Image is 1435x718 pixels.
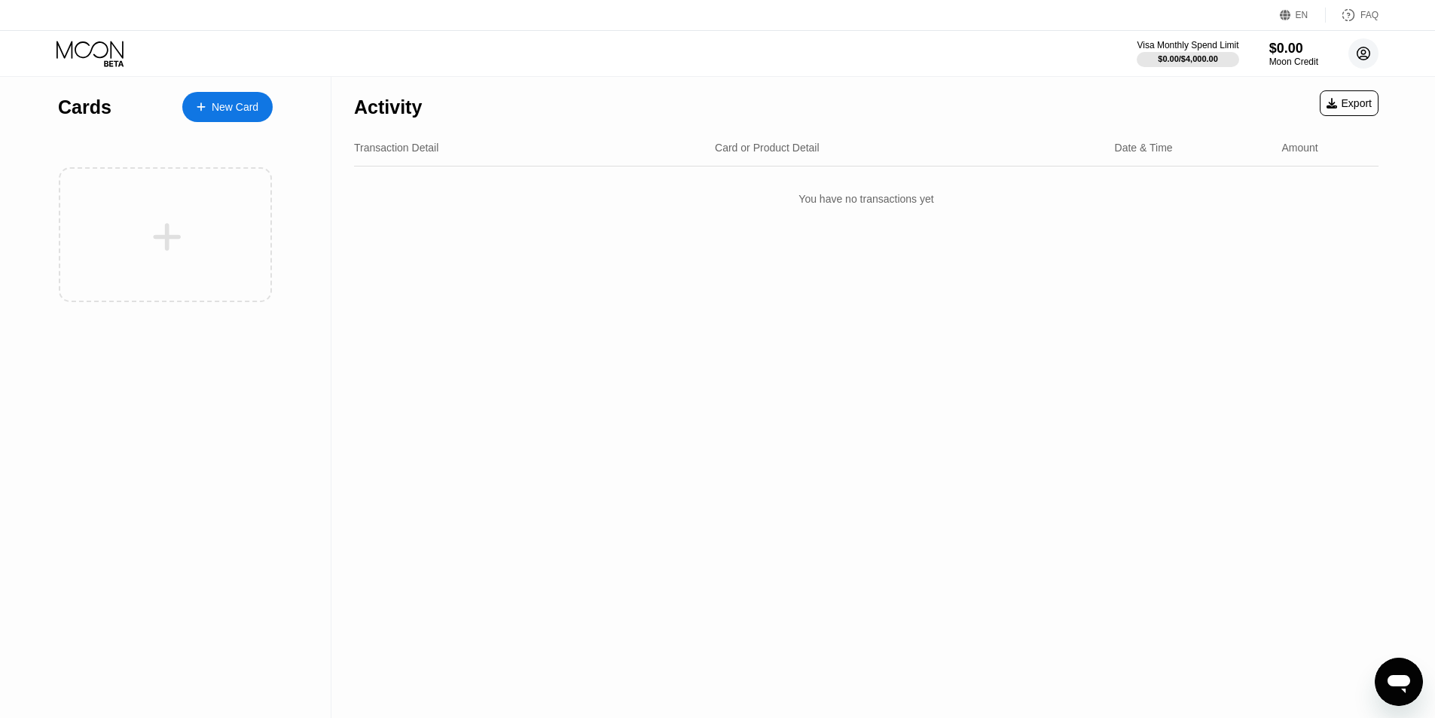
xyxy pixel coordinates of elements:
div: New Card [212,101,258,114]
div: $0.00 / $4,000.00 [1158,54,1218,63]
div: Transaction Detail [354,142,438,154]
div: EN [1280,8,1326,23]
div: Export [1327,97,1372,109]
iframe: Button to launch messaging window [1375,658,1423,706]
div: FAQ [1326,8,1379,23]
div: Amount [1281,142,1317,154]
div: Visa Monthly Spend Limit$0.00/$4,000.00 [1137,40,1238,67]
div: Export [1320,90,1379,116]
div: Visa Monthly Spend Limit [1137,40,1238,50]
div: Cards [58,96,111,118]
div: You have no transactions yet [354,178,1379,220]
div: $0.00 [1269,41,1318,57]
div: New Card [182,92,273,122]
div: Date & Time [1115,142,1173,154]
div: Moon Credit [1269,57,1318,67]
div: Activity [354,96,422,118]
div: $0.00Moon Credit [1269,41,1318,67]
div: EN [1296,10,1308,20]
div: FAQ [1360,10,1379,20]
div: Card or Product Detail [715,142,820,154]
